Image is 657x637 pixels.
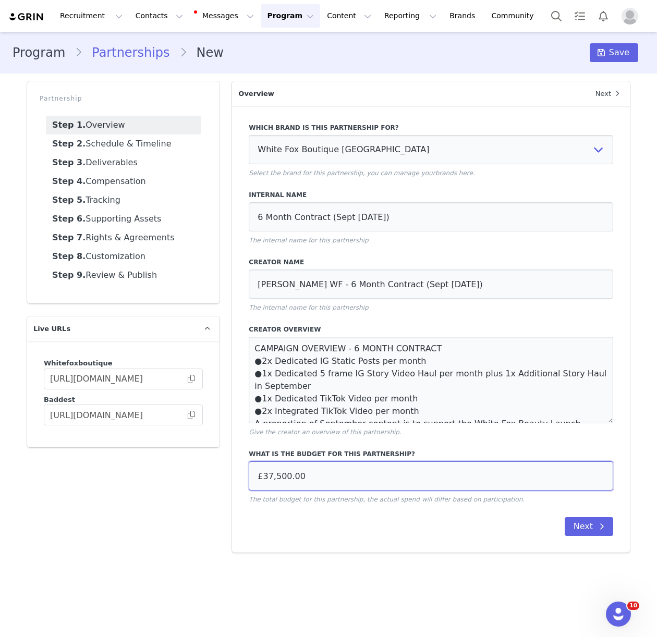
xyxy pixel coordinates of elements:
span: Whitefoxboutique [44,359,113,367]
a: Compensation [46,172,201,191]
button: Save [590,43,638,62]
a: Partnerships [82,43,179,62]
strong: Step 3. [52,157,86,167]
strong: Step 2. [52,139,86,149]
button: Program [261,4,320,28]
p: Partnership [40,94,207,103]
strong: Step 7. [52,232,86,242]
label: Creator Name [249,258,613,267]
span: Baddest [44,396,75,403]
a: Schedule & Timeline [46,134,201,153]
button: Messages [190,4,260,28]
a: Overview [46,116,201,134]
a: Customization [46,247,201,266]
a: Tracking [46,191,201,210]
button: Notifications [592,4,615,28]
select: Select Brand [249,135,613,164]
strong: Step 1. [52,120,86,130]
button: Search [545,4,568,28]
input: Give this partnership a name [249,202,613,231]
label: What is the budget for this partnership? [249,449,613,459]
label: Internal Name [249,190,613,200]
p: The total budget for this partnership, the actual spend will differ based on participation. [249,495,613,504]
strong: Step 4. [52,176,86,186]
a: Community [485,4,545,28]
img: grin logo [8,12,45,22]
a: Deliverables [46,153,201,172]
p: Overview [232,81,589,106]
button: Next [565,517,613,536]
button: Recruitment [54,4,129,28]
a: Next [589,81,630,106]
a: brands here [435,169,473,177]
a: Supporting Assets [46,210,201,228]
img: placeholder-profile.jpg [622,8,638,24]
strong: Step 6. [52,214,86,224]
a: Brands [443,4,484,28]
a: Review & Publish [46,266,201,285]
strong: Step 5. [52,195,86,205]
input: Share the name of this partnership with the creator [249,269,613,299]
button: Content [321,4,378,28]
button: Profile [615,8,649,24]
p: The internal name for this partnership [249,236,613,245]
strong: Step 9. [52,270,86,280]
label: Creator Overview [249,325,613,334]
span: 10 [627,602,639,610]
iframe: Intercom live chat [606,602,631,627]
a: Rights & Agreements [46,228,201,247]
p: Give the creator an overview of this partnership. [249,427,613,437]
label: Which brand is this partnership for? [249,123,613,132]
button: Reporting [378,4,443,28]
span: Save [609,46,629,59]
button: Contacts [129,4,189,28]
strong: Step 8. [52,251,86,261]
p: Select the brand for this partnership, you can manage your . [249,168,613,178]
a: Tasks [568,4,591,28]
span: Live URLs [33,324,70,334]
p: The internal name for this partnership [249,303,613,312]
